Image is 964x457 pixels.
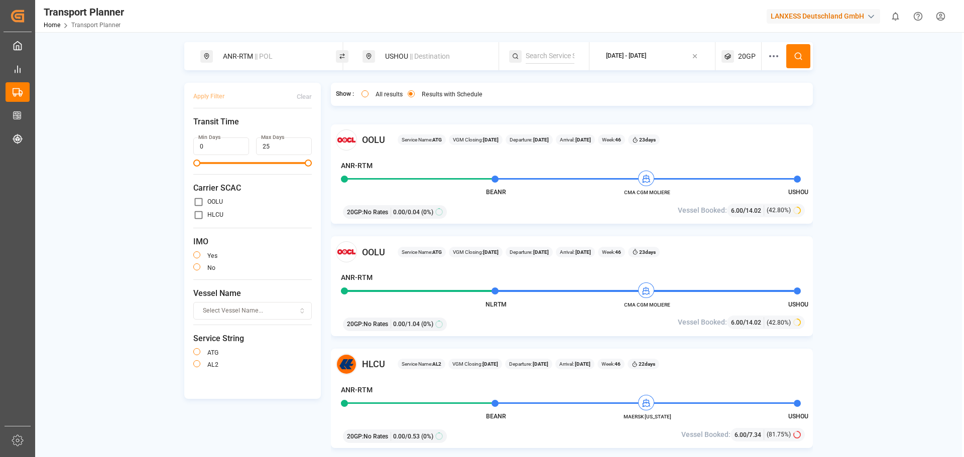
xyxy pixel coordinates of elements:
[364,208,388,217] span: No Rates
[574,361,590,367] b: [DATE]
[532,361,548,367] b: [DATE]
[207,199,223,205] label: OOLU
[678,205,727,216] span: Vessel Booked:
[193,182,312,194] span: Carrier SCAC
[731,205,764,216] div: /
[486,189,506,196] span: BEANR
[483,361,498,367] b: [DATE]
[486,413,506,420] span: BEANR
[193,236,312,248] span: IMO
[639,249,656,255] b: 23 days
[767,7,884,26] button: LANXESS Deutschland GmbH
[767,206,791,215] span: (42.80%)
[731,317,764,328] div: /
[738,51,756,62] span: 20GP
[193,160,200,167] span: Minimum
[884,5,907,28] button: show 0 new notifications
[364,320,388,329] span: No Rates
[421,208,433,217] span: (0%)
[526,49,574,64] input: Search Service String
[432,361,441,367] b: AL2
[393,432,420,441] span: 0.00 / 0.53
[379,47,488,66] div: USHOU
[193,116,312,128] span: Transit Time
[261,134,284,141] label: Max Days
[453,248,499,256] span: VGM Closing:
[532,137,549,142] b: [DATE]
[681,429,731,440] span: Vessel Booked:
[410,52,450,60] span: || Destination
[606,52,646,61] div: [DATE] - [DATE]
[639,137,656,142] b: 23 days
[735,429,764,440] div: /
[509,360,548,368] span: Departure:
[193,287,312,299] span: Vessel Name
[639,361,655,367] b: 22 days
[595,47,709,66] button: [DATE] - [DATE]
[207,362,218,368] label: AL2
[364,432,388,441] span: No Rates
[376,91,403,97] label: All results
[453,136,499,143] span: VGM Closing:
[402,136,442,143] span: Service Name:
[362,133,385,146] span: OOLU
[788,189,808,196] span: USHOU
[207,350,218,356] label: ATG
[678,317,727,328] span: Vessel Booked:
[767,9,880,24] div: LANXESS Deutschland GmbH
[203,307,263,316] span: Select Vessel Name...
[452,360,498,368] span: VGM Closing:
[402,360,441,368] span: Service Name:
[341,385,373,395] h4: ANR-RTM
[731,319,743,326] span: 6.00
[393,208,420,217] span: 0.00 / 0.04
[735,431,747,438] span: 6.00
[362,357,385,371] span: HLCU
[483,249,499,255] b: [DATE]
[207,212,223,218] label: HLCU
[347,432,364,441] span: 20GP :
[788,301,808,308] span: USHOU
[422,91,483,97] label: Results with Schedule
[193,333,312,345] span: Service String
[483,137,499,142] b: [DATE]
[620,189,675,196] span: CMA CGM MOLIERE
[615,137,621,142] b: 46
[217,47,325,66] div: ANR-RTM
[347,208,364,217] span: 20GP :
[788,413,808,420] span: USHOU
[255,52,273,60] span: || POL
[601,360,621,368] span: Week:
[510,248,549,256] span: Departure:
[341,272,373,283] h4: ANR-RTM
[297,92,312,101] div: Clear
[615,249,621,255] b: 46
[574,249,591,255] b: [DATE]
[305,160,312,167] span: Maximum
[746,207,761,214] span: 14.02
[620,413,675,420] span: MAERSK [US_STATE]
[432,137,442,142] b: ATG
[559,360,590,368] span: Arrival:
[560,248,591,256] span: Arrival:
[207,265,215,271] label: no
[393,320,420,329] span: 0.00 / 1.04
[560,136,591,143] span: Arrival:
[602,248,621,256] span: Week:
[347,320,364,329] span: 20GP :
[602,136,621,143] span: Week:
[341,161,373,171] h4: ANR-RTM
[336,90,354,99] span: Show :
[532,249,549,255] b: [DATE]
[336,241,357,262] img: Carrier
[749,431,761,438] span: 7.34
[767,430,791,439] span: (81.75%)
[402,248,442,256] span: Service Name:
[432,249,442,255] b: ATG
[574,137,591,142] b: [DATE]
[731,207,743,214] span: 6.00
[336,129,357,150] img: Carrier
[615,361,621,367] b: 46
[362,245,385,259] span: OOLU
[421,432,433,441] span: (0%)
